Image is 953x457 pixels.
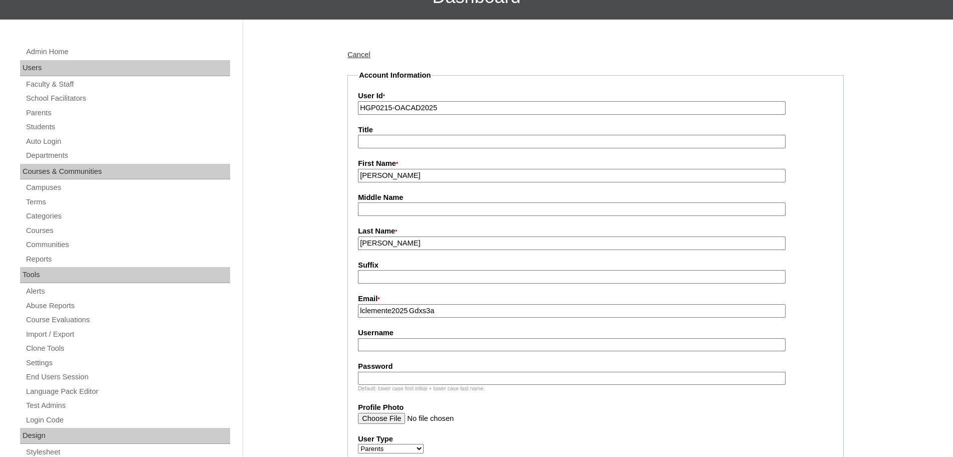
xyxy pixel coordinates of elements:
[25,92,230,105] a: School Facilitators
[358,260,833,271] label: Suffix
[25,371,230,383] a: End Users Session
[358,125,833,135] label: Title
[358,91,833,102] label: User Id
[25,149,230,162] a: Departments
[358,158,833,169] label: First Name
[25,196,230,208] a: Terms
[25,314,230,326] a: Course Evaluations
[358,226,833,237] label: Last Name
[358,385,833,392] div: Default: lower case first initial + lower case last name.
[347,51,370,59] a: Cancel
[25,210,230,222] a: Categories
[25,253,230,266] a: Reports
[358,294,833,305] label: Email
[25,78,230,91] a: Faculty & Staff
[358,70,432,81] legend: Account Information
[25,224,230,237] a: Courses
[25,107,230,119] a: Parents
[25,135,230,148] a: Auto Login
[25,46,230,58] a: Admin Home
[25,385,230,398] a: Language Pack Editor
[25,414,230,426] a: Login Code
[25,399,230,412] a: Test Admins
[25,181,230,194] a: Campuses
[25,239,230,251] a: Communities
[25,357,230,369] a: Settings
[25,342,230,355] a: Clone Tools
[358,192,833,203] label: Middle Name
[20,267,230,283] div: Tools
[25,328,230,341] a: Import / Export
[25,285,230,298] a: Alerts
[20,428,230,444] div: Design
[358,434,833,444] label: User Type
[25,121,230,133] a: Students
[25,300,230,312] a: Abuse Reports
[20,60,230,76] div: Users
[20,164,230,180] div: Courses & Communities
[358,402,833,413] label: Profile Photo
[358,328,833,338] label: Username
[358,361,833,372] label: Password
